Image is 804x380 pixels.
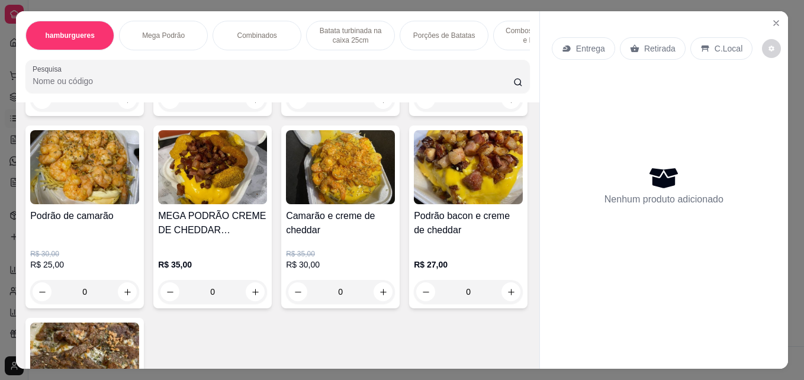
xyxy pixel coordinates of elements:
[414,130,523,204] img: product-image
[762,39,781,58] button: decrease-product-quantity
[286,249,395,259] p: R$ 35,00
[715,43,742,54] p: C.Local
[503,26,572,45] p: Combos Casais/Trio e Família
[30,249,139,259] p: R$ 30,00
[142,31,185,40] p: Mega Podrão
[286,259,395,270] p: R$ 30,00
[158,209,267,237] h4: MEGA PODRÃO CREME DE CHEDDAR CALABRESA E BACON
[30,130,139,204] img: product-image
[158,130,267,204] img: product-image
[286,130,395,204] img: product-image
[644,43,676,54] p: Retirada
[414,259,523,270] p: R$ 27,00
[45,31,94,40] p: hamburgueres
[316,26,385,45] p: Batata turbinada na caixa 25cm
[576,43,605,54] p: Entrega
[158,259,267,270] p: R$ 35,00
[30,209,139,223] h4: Podrão de camarão
[237,31,276,40] p: Combinados
[413,31,475,40] p: Porções de Batatas
[286,209,395,237] h4: Camarão e creme de cheddar
[767,14,786,33] button: Close
[33,64,66,74] label: Pesquisa
[414,209,523,237] h4: Podrão bacon e creme de cheddar
[30,259,139,270] p: R$ 25,00
[33,75,513,87] input: Pesquisa
[604,192,723,207] p: Nenhum produto adicionado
